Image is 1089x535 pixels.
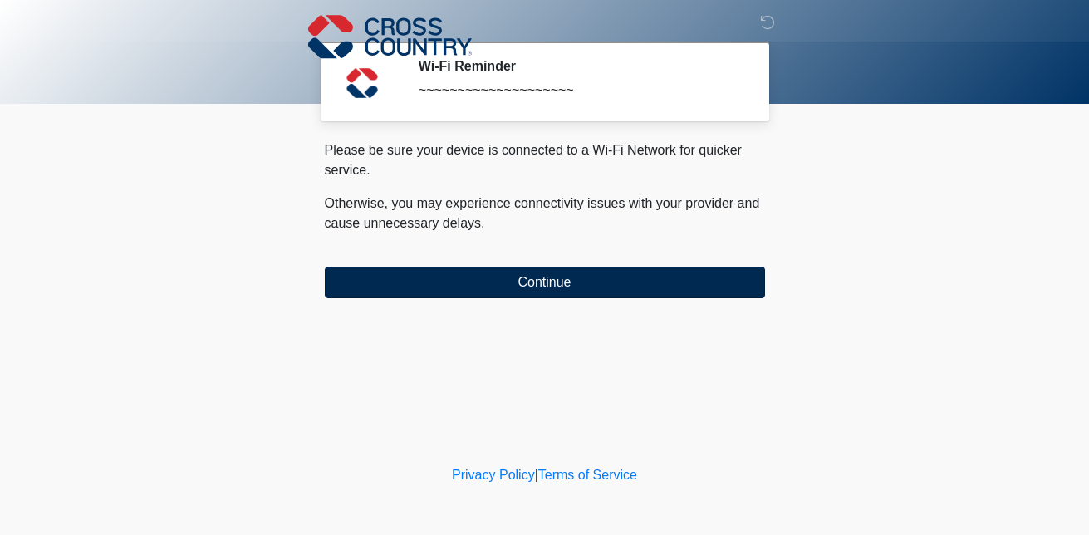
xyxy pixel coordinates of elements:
img: Agent Avatar [337,58,387,108]
button: Continue [325,267,765,298]
span: . [481,216,484,230]
a: Terms of Service [538,468,637,482]
p: Please be sure your device is connected to a Wi-Fi Network for quicker service. [325,140,765,180]
a: Privacy Policy [452,468,535,482]
img: Cross Country Logo [308,12,473,61]
a: | [535,468,538,482]
p: Otherwise, you may experience connectivity issues with your provider and cause unnecessary delays [325,194,765,233]
div: ~~~~~~~~~~~~~~~~~~~~ [419,81,740,101]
